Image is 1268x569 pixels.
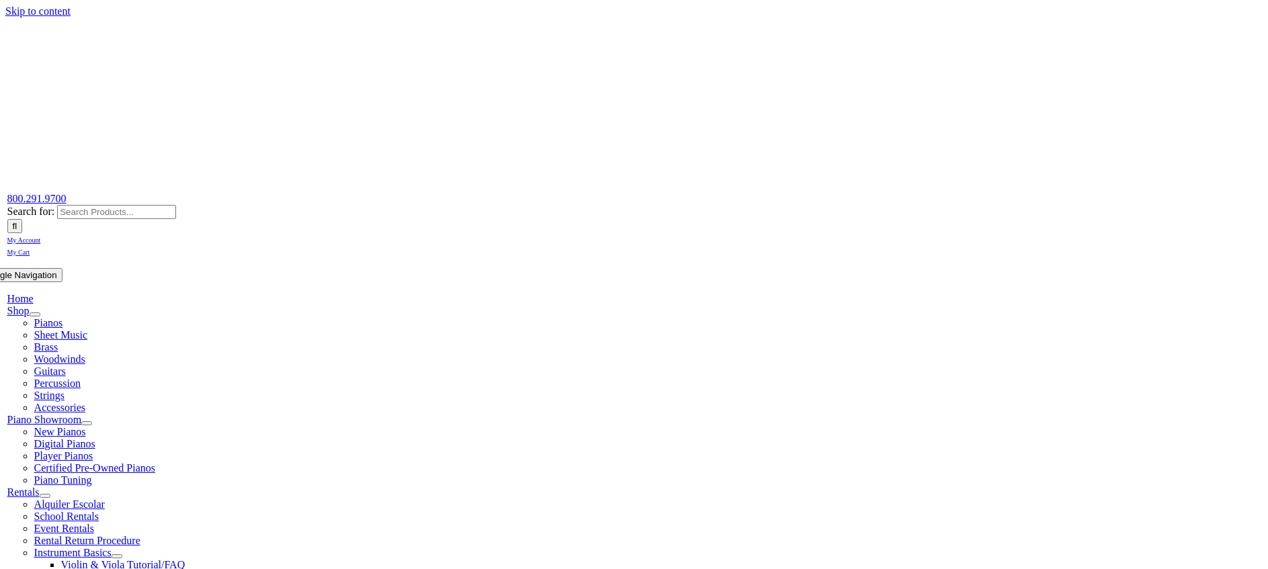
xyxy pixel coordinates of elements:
input: Search [7,219,23,233]
a: Skip to content [5,5,71,17]
a: Shop [7,305,30,316]
button: Open submenu of Piano Showroom [81,421,92,425]
a: Piano Tuning [34,474,92,486]
a: Pianos [34,317,63,329]
a: Woodwinds [34,353,85,365]
a: My Account [7,233,41,245]
span: My Cart [7,249,30,256]
a: Accessories [34,402,85,413]
a: My Cart [7,245,30,257]
a: Guitars [34,365,66,377]
a: 800.291.9700 [7,193,67,204]
a: Rental Return Procedure [34,535,140,546]
a: Home [7,293,34,304]
a: Rentals [7,486,40,498]
a: New Pianos [34,426,86,437]
button: Open submenu of Instrument Basics [112,554,122,558]
button: Open submenu of Shop [30,312,40,316]
a: Event Rentals [34,523,94,534]
a: Alquiler Escolar [34,498,105,510]
a: Sheet Music [34,329,88,341]
a: Percussion [34,378,81,389]
a: Digital Pianos [34,438,95,449]
a: Piano Showroom [7,414,82,425]
a: Brass [34,341,58,353]
a: Strings [34,390,65,401]
button: Open submenu of Rentals [40,494,50,498]
a: School Rentals [34,511,99,522]
input: Search Products... [57,205,176,219]
span: Search for: [7,206,55,217]
a: Instrument Basics [34,547,112,558]
span: My Account [7,236,41,244]
a: Player Pianos [34,450,93,462]
a: Certified Pre-Owned Pianos [34,462,155,474]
